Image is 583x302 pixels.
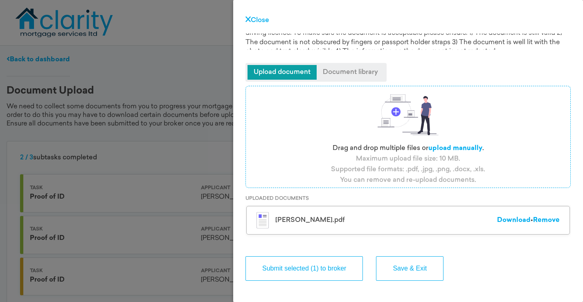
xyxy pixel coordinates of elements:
[331,143,486,154] p: Drag and drop multiple files or .
[338,175,478,186] p: You can remove and re-upload documents.
[497,217,531,224] a: Download
[354,154,462,164] p: Maximum upload file size: 10 MB.
[533,217,560,224] a: Remove
[248,65,317,80] span: Upload document
[245,20,571,50] div: Common acceptable proof of IDs include your passport, national ID, firearms/shotgun certificate o...
[245,196,571,201] p: UPLOADED DOCUMENTS
[376,256,443,281] button: Save & Exit
[275,217,497,224] div: [PERSON_NAME].pdf
[371,88,445,141] img: illustration-drop-files.svg
[317,65,384,80] span: Document library
[428,145,482,152] label: upload manually
[245,256,363,281] button: Submit selected (1) to broker
[329,164,487,175] p: Supported file formats: .pdf, .jpg, .png, .docx, .xls.
[245,17,269,24] a: Close
[257,212,269,228] img: illustration-pdf.svg
[531,217,560,224] span: •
